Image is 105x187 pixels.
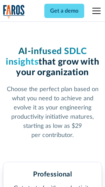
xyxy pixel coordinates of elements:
span: AI-infused SDLC insights [6,47,87,66]
h2: Professional [33,170,72,178]
h1: that grow with your organization [3,46,102,78]
a: Get a demo [44,4,84,18]
a: home [3,5,25,19]
img: Logo of the analytics and reporting company Faros. [3,5,25,19]
div: menu [88,3,102,19]
p: Choose the perfect plan based on what you need to achieve and evolve it as your engineering produ... [3,85,102,140]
